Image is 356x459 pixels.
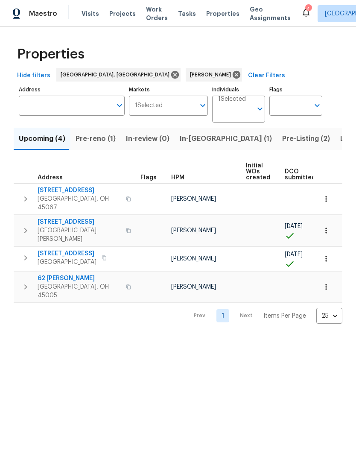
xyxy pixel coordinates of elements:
span: [PERSON_NAME] [171,196,216,202]
a: Goto page 1 [216,309,229,322]
button: Clear Filters [245,68,289,84]
div: [PERSON_NAME] [186,68,242,82]
span: [DATE] [285,223,303,229]
span: [GEOGRAPHIC_DATA][PERSON_NAME] [38,226,121,243]
span: [PERSON_NAME] [171,256,216,262]
span: [GEOGRAPHIC_DATA] [38,258,96,266]
span: Hide filters [17,70,50,81]
button: Open [197,99,209,111]
label: Individuals [212,87,265,92]
span: Clear Filters [248,70,285,81]
button: Hide filters [14,68,54,84]
span: Geo Assignments [250,5,291,22]
span: Tasks [178,11,196,17]
span: [DATE] [285,251,303,257]
label: Markets [129,87,208,92]
span: Pre-Listing (2) [282,133,330,145]
button: Open [311,99,323,111]
span: Address [38,175,63,181]
span: [PERSON_NAME] [190,70,234,79]
span: [GEOGRAPHIC_DATA], OH 45067 [38,195,121,212]
nav: Pagination Navigation [186,308,342,324]
span: 1 Selected [218,96,246,103]
button: Open [114,99,125,111]
span: Initial WOs created [246,163,270,181]
span: Upcoming (4) [19,133,65,145]
span: [PERSON_NAME] [171,284,216,290]
span: [STREET_ADDRESS] [38,249,96,258]
div: 4 [305,5,311,14]
span: Projects [109,9,136,18]
span: [PERSON_NAME] [171,228,216,234]
span: 62 [PERSON_NAME] [38,274,121,283]
div: [GEOGRAPHIC_DATA], [GEOGRAPHIC_DATA] [56,68,181,82]
span: [STREET_ADDRESS] [38,186,121,195]
span: [GEOGRAPHIC_DATA], OH 45005 [38,283,121,300]
span: Work Orders [146,5,168,22]
span: Visits [82,9,99,18]
span: Maestro [29,9,57,18]
span: [STREET_ADDRESS] [38,218,121,226]
button: Open [254,103,266,115]
span: [GEOGRAPHIC_DATA], [GEOGRAPHIC_DATA] [61,70,173,79]
span: Properties [17,50,85,58]
span: Properties [206,9,239,18]
label: Address [19,87,125,92]
span: HPM [171,175,184,181]
label: Flags [269,87,322,92]
span: 1 Selected [135,102,163,109]
span: In-[GEOGRAPHIC_DATA] (1) [180,133,272,145]
span: In-review (0) [126,133,169,145]
div: 25 [316,305,342,327]
span: Pre-reno (1) [76,133,116,145]
span: DCO submitted [285,169,315,181]
p: Items Per Page [263,312,306,320]
span: Flags [140,175,157,181]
